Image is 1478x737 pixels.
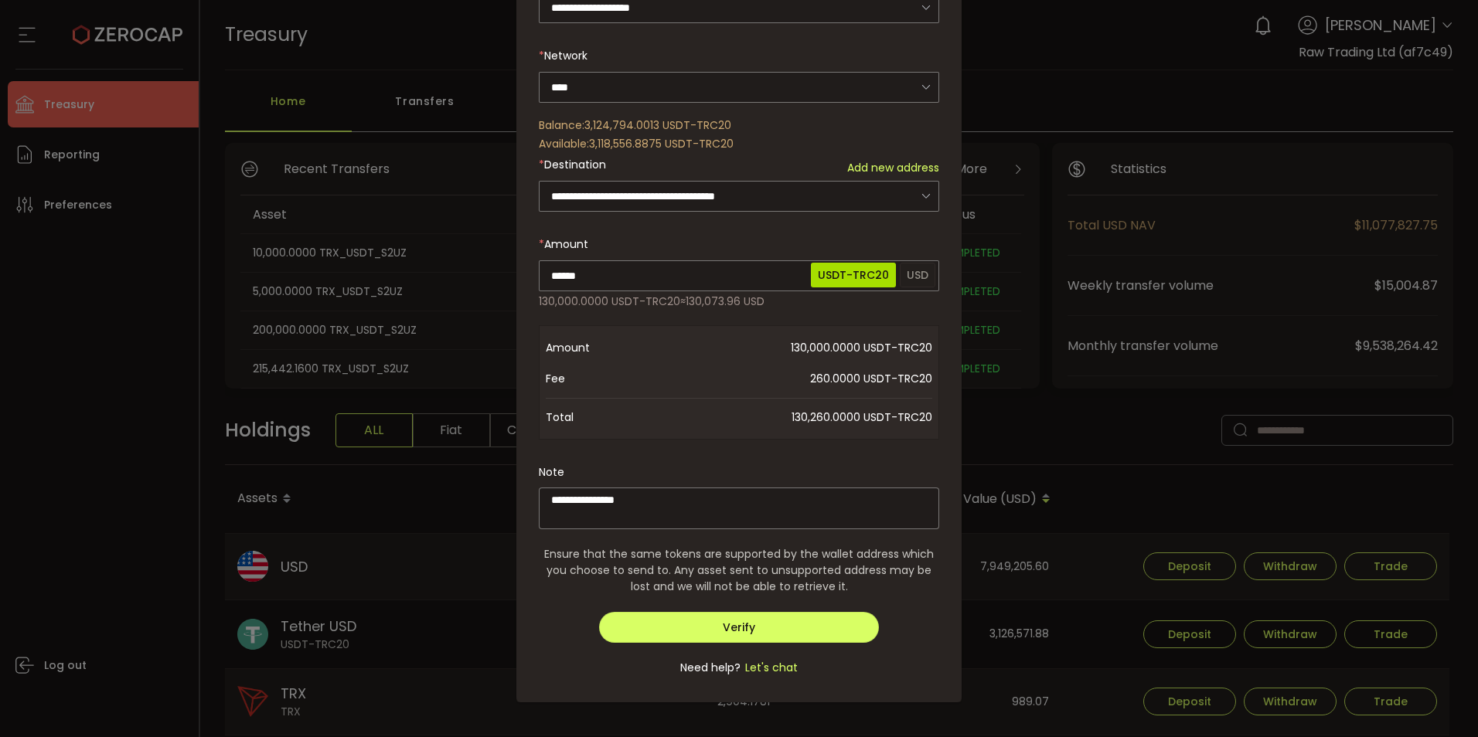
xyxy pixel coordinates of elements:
span: 130,000.0000 USDT-TRC20 [669,332,932,363]
iframe: Chat Widget [1401,663,1478,737]
span: USDT-TRC20 [811,263,896,287]
span: Need help? [680,660,741,676]
span: 260.0000 USDT-TRC20 [669,363,932,394]
span: Fee [546,363,669,394]
label: Note [539,464,564,480]
span: 130,073.96 USD [686,294,765,309]
span: Available: [539,136,589,151]
span: ≈ [680,294,686,309]
span: 3,118,556.8875 USDT-TRC20 [589,136,734,151]
span: 130,260.0000 USDT-TRC20 [669,402,932,433]
span: Verify [723,620,755,635]
span: Total [546,402,669,433]
span: Ensure that the same tokens are supported by the wallet address which you choose to send to. Any ... [539,546,939,595]
span: Let's chat [741,660,798,676]
span: Destination [544,157,606,172]
span: USD [900,263,935,287]
span: Add new address [847,160,939,176]
span: 130,000.0000 USDT-TRC20 [539,294,680,309]
span: Amount [544,236,588,252]
button: Verify [599,612,880,643]
span: Amount [546,332,669,363]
